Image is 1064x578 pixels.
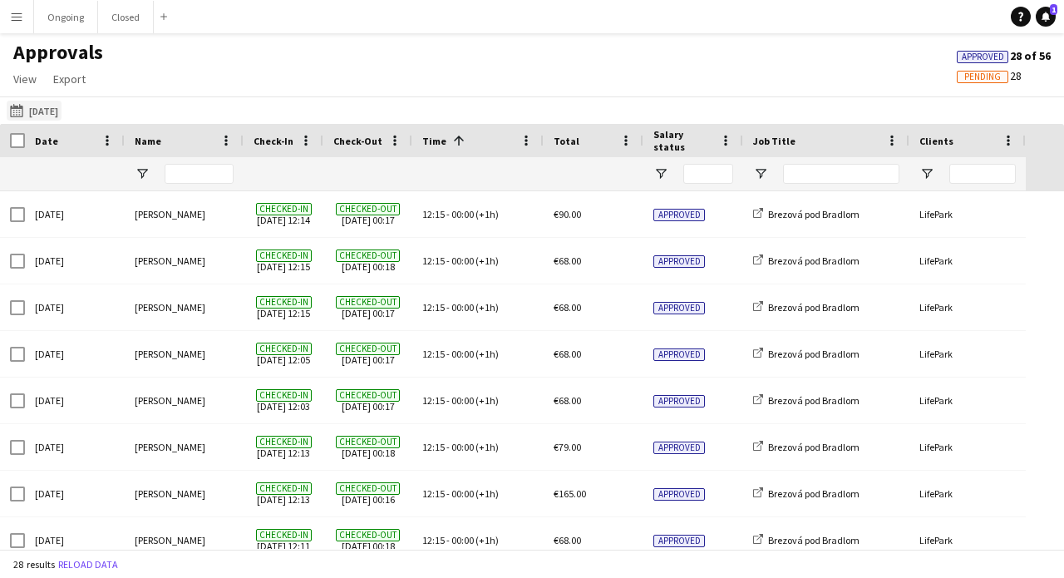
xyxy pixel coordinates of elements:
[254,331,313,377] span: [DATE] 12:05
[554,348,581,360] span: €68.00
[446,208,450,220] span: -
[336,296,400,309] span: Checked-out
[446,301,450,314] span: -
[333,424,402,470] span: [DATE] 00:18
[55,556,121,574] button: Reload data
[125,378,244,423] div: [PERSON_NAME]
[451,208,474,220] span: 00:00
[336,343,400,355] span: Checked-out
[554,301,581,314] span: €68.00
[336,203,400,215] span: Checked-out
[554,254,581,267] span: €68.00
[422,135,446,147] span: Time
[254,424,313,470] span: [DATE] 12:13
[909,378,1026,423] div: LifePark
[333,284,402,330] span: [DATE] 00:17
[422,534,445,546] span: 12:15
[653,255,705,268] span: Approved
[957,68,1022,83] span: 28
[446,487,450,500] span: -
[653,442,705,454] span: Approved
[753,135,796,147] span: Job Title
[125,424,244,470] div: [PERSON_NAME]
[653,395,705,408] span: Approved
[768,441,860,453] span: Brezová pod Bradlom
[768,301,860,314] span: Brezová pod Bradlom
[554,441,581,453] span: €79.00
[1050,4,1057,15] span: 1
[125,331,244,377] div: [PERSON_NAME]
[768,487,860,500] span: Brezová pod Bradlom
[653,128,713,153] span: Salary status
[451,348,474,360] span: 00:00
[446,348,450,360] span: -
[254,238,313,284] span: [DATE] 12:15
[135,135,161,147] span: Name
[753,208,860,220] a: Brezová pod Bradlom
[125,471,244,516] div: [PERSON_NAME]
[909,331,1026,377] div: LifePark
[333,191,402,237] span: [DATE] 00:17
[35,135,58,147] span: Date
[475,254,499,267] span: (+1h)
[254,378,313,423] span: [DATE] 12:03
[768,534,860,546] span: Brezová pod Bradlom
[125,191,244,237] div: [PERSON_NAME]
[909,424,1026,470] div: LifePark
[909,238,1026,284] div: LifePark
[949,164,1016,184] input: Clients Filter Input
[25,238,125,284] div: [DATE]
[25,331,125,377] div: [DATE]
[1036,7,1056,27] a: 1
[753,301,860,314] a: Brezová pod Bradlom
[336,436,400,448] span: Checked-out
[336,249,400,262] span: Checked-out
[768,208,860,220] span: Brezová pod Bradlom
[446,394,450,407] span: -
[768,254,860,267] span: Brezová pod Bradlom
[336,389,400,402] span: Checked-out
[125,517,244,563] div: [PERSON_NAME]
[909,471,1026,516] div: LifePark
[333,471,402,516] span: [DATE] 00:16
[333,517,402,563] span: [DATE] 00:18
[768,394,860,407] span: Brezová pod Bradlom
[451,394,474,407] span: 00:00
[165,164,234,184] input: Name Filter Input
[256,343,312,355] span: Checked-in
[919,135,953,147] span: Clients
[554,487,586,500] span: €165.00
[25,284,125,330] div: [DATE]
[333,135,382,147] span: Check-Out
[653,166,668,181] button: Open Filter Menu
[47,68,92,90] a: Export
[25,517,125,563] div: [DATE]
[254,471,313,516] span: [DATE] 12:13
[768,348,860,360] span: Brezová pod Bradlom
[783,164,899,184] input: Job Title Filter Input
[333,238,402,284] span: [DATE] 00:18
[254,135,293,147] span: Check-In
[753,394,860,407] a: Brezová pod Bradlom
[256,529,312,541] span: Checked-in
[422,254,445,267] span: 12:15
[653,209,705,221] span: Approved
[753,487,860,500] a: Brezová pod Bradlom
[475,441,499,453] span: (+1h)
[451,441,474,453] span: 00:00
[653,348,705,361] span: Approved
[475,208,499,220] span: (+1h)
[909,191,1026,237] div: LifePark
[446,534,450,546] span: -
[256,249,312,262] span: Checked-in
[451,254,474,267] span: 00:00
[254,191,313,237] span: [DATE] 12:14
[753,254,860,267] a: Brezová pod Bradlom
[125,284,244,330] div: [PERSON_NAME]
[422,208,445,220] span: 12:15
[753,348,860,360] a: Brezová pod Bradlom
[909,284,1026,330] div: LifePark
[653,302,705,314] span: Approved
[919,166,934,181] button: Open Filter Menu
[25,191,125,237] div: [DATE]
